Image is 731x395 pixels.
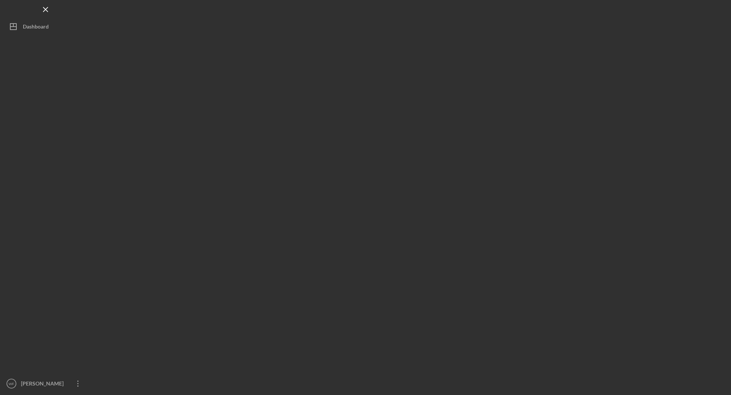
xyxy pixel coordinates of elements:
[23,19,49,36] div: Dashboard
[4,376,88,391] button: WF[PERSON_NAME]
[19,376,69,393] div: [PERSON_NAME]
[9,382,14,386] text: WF
[4,19,88,34] button: Dashboard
